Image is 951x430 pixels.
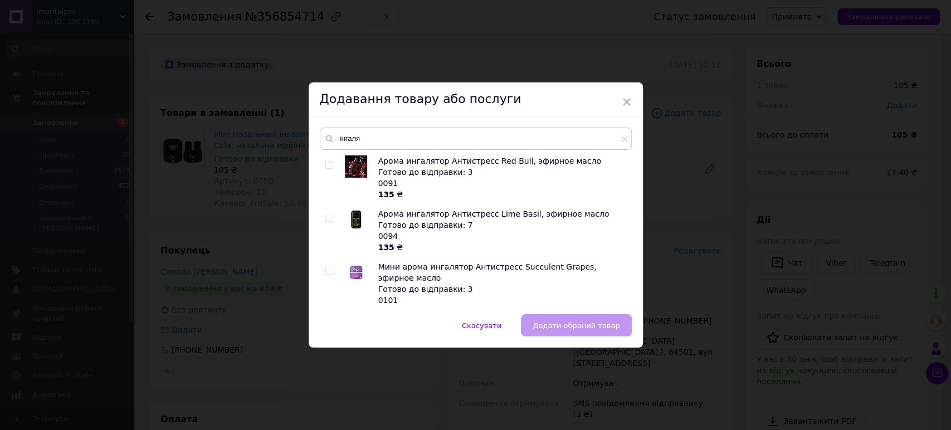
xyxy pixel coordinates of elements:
[378,232,398,241] span: 0094
[378,167,626,178] div: Готово до відправки: 3
[378,262,597,282] span: Мини арома ингалятор Антистресс Succulent Grapes, эфирное масло
[450,314,513,336] button: Скасувати
[320,128,632,150] input: Пошук за товарами та послугами
[345,155,367,178] img: Арома ингалятор Антистресс Red Bull, эфирное масло
[345,261,367,284] img: Мини арома ингалятор Антистресс Succulent Grapes, эфирное масло
[378,219,626,231] div: Готово до відправки: 7
[378,242,626,253] div: ₴
[345,208,367,231] img: Арома ингалятор Антистресс Lime Basil, эфирное масло
[378,284,626,295] div: Готово до відправки: 3
[622,92,632,111] span: ×
[309,82,643,116] div: Додавання товару або послуги
[378,189,626,200] div: ₴
[378,243,394,252] b: 135
[378,190,394,199] b: 135
[378,209,609,218] span: Арома ингалятор Антистресс Lime Basil, эфирное масло
[462,321,501,330] span: Скасувати
[378,296,398,305] span: 0101
[378,179,398,188] span: 0091
[378,157,601,165] span: Арома ингалятор Антистресс Red Bull, эфирное масло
